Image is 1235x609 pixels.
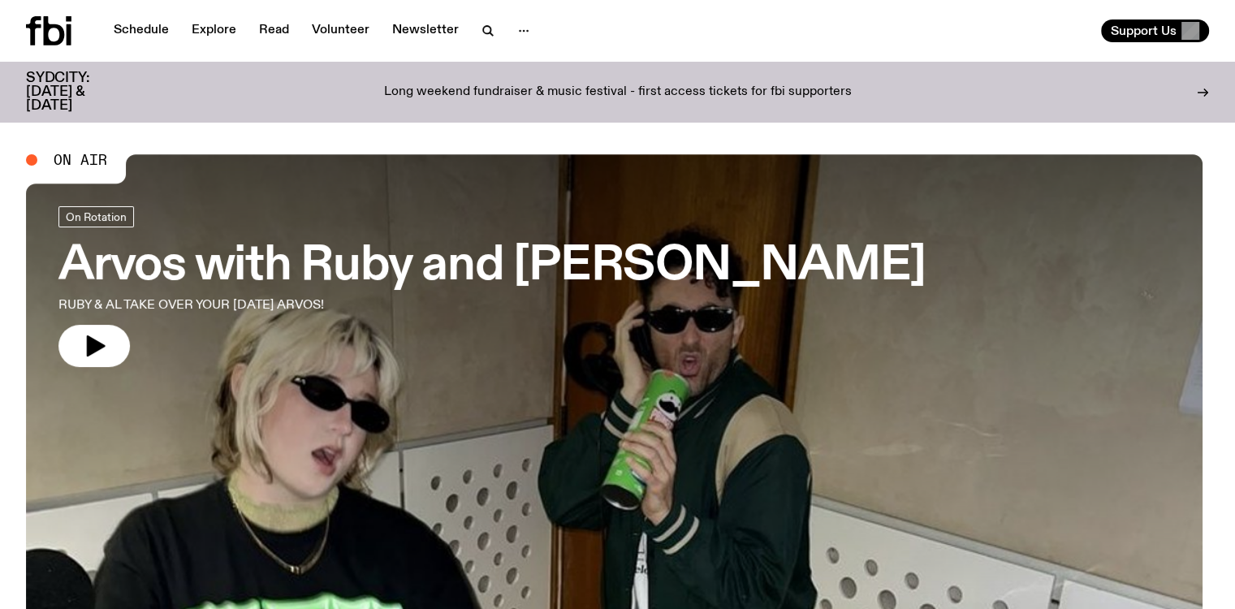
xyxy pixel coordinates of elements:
[58,206,134,227] a: On Rotation
[382,19,469,42] a: Newsletter
[26,71,130,113] h3: SYDCITY: [DATE] & [DATE]
[302,19,379,42] a: Volunteer
[66,210,127,222] span: On Rotation
[58,244,926,289] h3: Arvos with Ruby and [PERSON_NAME]
[384,85,852,100] p: Long weekend fundraiser & music festival - first access tickets for fbi supporters
[58,296,474,315] p: RUBY & AL TAKE OVER YOUR [DATE] ARVOS!
[104,19,179,42] a: Schedule
[1101,19,1209,42] button: Support Us
[54,153,107,167] span: On Air
[249,19,299,42] a: Read
[58,206,926,367] a: Arvos with Ruby and [PERSON_NAME]RUBY & AL TAKE OVER YOUR [DATE] ARVOS!
[182,19,246,42] a: Explore
[1111,24,1177,38] span: Support Us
